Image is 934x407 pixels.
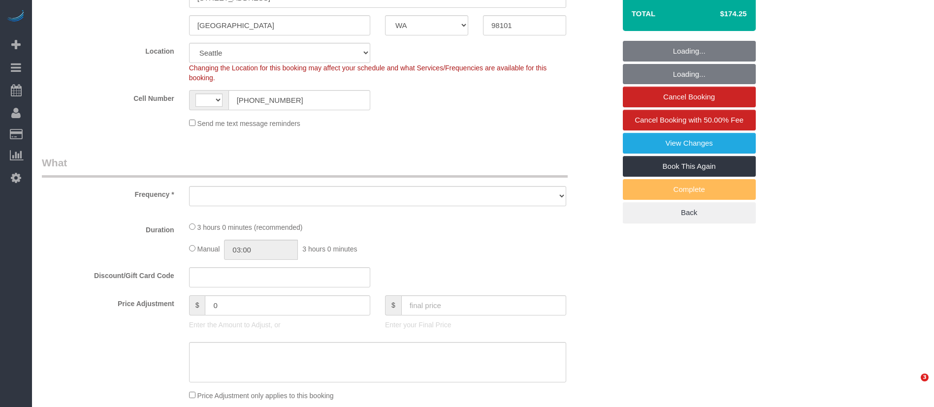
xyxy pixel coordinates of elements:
[34,295,182,309] label: Price Adjustment
[302,245,357,253] span: 3 hours 0 minutes
[623,110,756,130] a: Cancel Booking with 50.00% Fee
[483,15,566,35] input: Zip Code
[6,10,26,24] img: Automaid Logo
[189,320,370,330] p: Enter the Amount to Adjust, or
[623,87,756,107] a: Cancel Booking
[34,267,182,281] label: Discount/Gift Card Code
[189,64,547,82] span: Changing the Location for this booking may affect your schedule and what Services/Frequencies are...
[197,223,303,231] span: 3 hours 0 minutes (recommended)
[197,392,334,400] span: Price Adjustment only applies to this booking
[632,9,656,18] strong: Total
[34,90,182,103] label: Cell Number
[189,15,370,35] input: City
[34,43,182,56] label: Location
[385,295,401,315] span: $
[690,10,746,18] h4: $174.25
[34,186,182,199] label: Frequency *
[623,156,756,177] a: Book This Again
[401,295,566,315] input: final price
[228,90,370,110] input: Cell Number
[623,202,756,223] a: Back
[42,156,568,178] legend: What
[34,221,182,235] label: Duration
[901,374,924,397] iframe: Intercom live chat
[189,295,205,315] span: $
[623,133,756,154] a: View Changes
[197,120,300,127] span: Send me text message reminders
[197,245,220,253] span: Manual
[921,374,929,381] span: 3
[385,320,566,330] p: Enter your Final Price
[635,116,743,124] span: Cancel Booking with 50.00% Fee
